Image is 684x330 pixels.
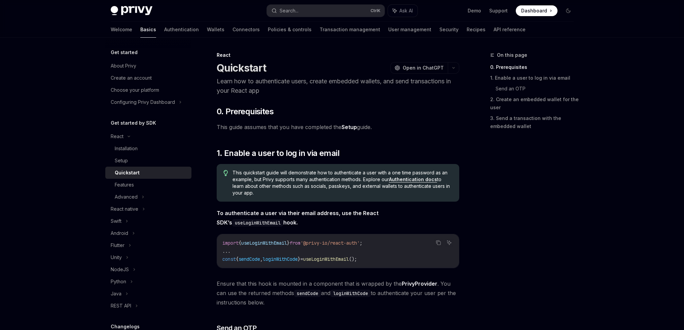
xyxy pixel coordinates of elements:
[467,22,485,38] a: Recipes
[111,22,132,38] a: Welcome
[111,217,121,225] div: Swift
[439,22,459,38] a: Security
[111,290,121,298] div: Java
[389,176,437,182] a: Authentication docs
[360,240,362,246] span: ;
[111,48,138,56] h5: Get started
[516,5,557,16] a: Dashboard
[232,169,452,196] span: This quickstart guide will demonstrate how to authenticate a user with a one time password as an ...
[207,22,224,38] a: Wallets
[239,240,241,246] span: {
[217,279,459,307] span: Ensure that this hook is mounted in a component that is wrapped by the . You can use the returned...
[115,145,138,153] div: Installation
[222,248,230,254] span: ...
[105,84,191,96] a: Choose your platform
[232,22,260,38] a: Connectors
[370,8,381,13] span: Ctrl K
[399,7,413,14] span: Ask AI
[111,6,152,15] img: dark logo
[115,193,138,201] div: Advanced
[490,73,579,83] a: 1. Enable a user to log in via email
[111,132,123,140] div: React
[115,169,140,177] div: Quickstart
[294,290,321,297] code: sendCode
[105,167,191,179] a: Quickstart
[164,22,199,38] a: Authentication
[490,62,579,73] a: 0. Prerequisites
[115,157,128,165] div: Setup
[489,7,508,14] a: Support
[217,62,266,74] h1: Quickstart
[222,256,236,262] span: const
[260,256,263,262] span: ,
[111,62,136,70] div: About Privy
[111,119,156,127] h5: Get started by SDK
[300,240,360,246] span: '@privy-io/react-auth'
[349,256,357,262] span: ();
[490,113,579,132] a: 3. Send a transaction with the embedded wallet
[111,205,138,213] div: React native
[111,229,128,237] div: Android
[521,7,547,14] span: Dashboard
[300,256,303,262] span: =
[105,179,191,191] a: Features
[236,256,239,262] span: {
[105,60,191,72] a: About Privy
[111,241,124,249] div: Flutter
[268,22,312,38] a: Policies & controls
[320,22,380,38] a: Transaction management
[303,256,349,262] span: useLoginWithEmail
[298,256,300,262] span: }
[111,302,131,310] div: REST API
[390,62,448,74] button: Open in ChatGPT
[287,240,290,246] span: }
[111,98,175,106] div: Configuring Privy Dashboard
[217,148,339,159] span: 1. Enable a user to log in via email
[105,142,191,155] a: Installation
[239,256,260,262] span: sendCode
[494,22,526,38] a: API reference
[217,52,459,58] div: React
[280,7,298,15] div: Search...
[402,280,437,287] a: PrivyProvider
[267,5,385,17] button: Search...CtrlK
[490,94,579,113] a: 2. Create an embedded wallet for the user
[223,170,228,176] svg: Tip
[217,106,274,117] span: 0. Prerequisites
[111,265,129,274] div: NodeJS
[388,22,431,38] a: User management
[263,256,298,262] span: loginWithCode
[217,77,459,95] p: Learn how to authenticate users, create embedded wallets, and send transactions in your React app
[111,86,159,94] div: Choose your platform
[330,290,371,297] code: loginWithCode
[403,65,444,71] span: Open in ChatGPT
[563,5,574,16] button: Toggle dark mode
[105,155,191,167] a: Setup
[232,219,283,226] code: useLoginWithEmail
[341,124,357,131] a: Setup
[497,51,527,59] span: On this page
[111,253,122,261] div: Unity
[105,72,191,84] a: Create an account
[217,210,379,226] strong: To authenticate a user via their email address, use the React SDK’s hook.
[445,238,454,247] button: Ask AI
[115,181,134,189] div: Features
[468,7,481,14] a: Demo
[222,240,239,246] span: import
[111,278,126,286] div: Python
[241,240,287,246] span: useLoginWithEmail
[290,240,300,246] span: from
[388,5,418,17] button: Ask AI
[434,238,443,247] button: Copy the contents from the code block
[496,83,579,94] a: Send an OTP
[217,122,459,132] span: This guide assumes that you have completed the guide.
[111,74,152,82] div: Create an account
[140,22,156,38] a: Basics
